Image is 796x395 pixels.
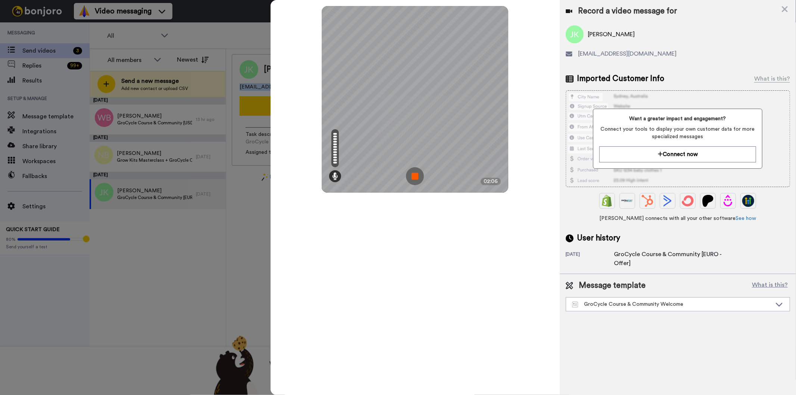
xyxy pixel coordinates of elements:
[481,178,501,185] div: 02:06
[599,146,756,162] button: Connect now
[566,251,614,268] div: [DATE]
[662,195,674,207] img: ActiveCampaign
[599,125,756,140] span: Connect your tools to display your own customer data for more specialized messages
[742,195,754,207] img: GoHighLevel
[577,73,665,84] span: Imported Customer Info
[642,195,653,207] img: Hubspot
[682,195,694,207] img: ConvertKit
[754,74,790,83] div: What is this?
[702,195,714,207] img: Patreon
[614,250,734,268] div: GroCycle Course & Community [EURO - Offer]
[579,280,646,291] span: Message template
[736,216,756,221] a: See how
[572,301,772,308] div: GroCycle Course & Community Welcome
[621,195,633,207] img: Ontraport
[601,195,613,207] img: Shopify
[406,167,424,185] img: ic_record_stop.svg
[599,115,756,122] span: Want a greater impact and engagement?
[722,195,734,207] img: Drip
[566,215,790,222] span: [PERSON_NAME] connects with all your other software
[577,233,621,244] span: User history
[572,302,578,308] img: Message-temps.svg
[750,280,790,291] button: What is this?
[578,49,677,58] span: [EMAIL_ADDRESS][DOMAIN_NAME]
